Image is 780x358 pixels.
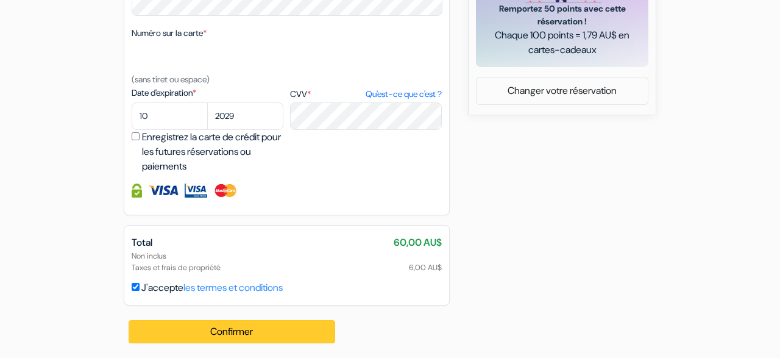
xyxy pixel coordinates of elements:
[132,87,283,99] label: Date d'expiration
[132,236,152,249] span: Total
[141,281,283,295] label: J'accepte
[409,262,442,273] span: 6,00 AU$
[366,88,442,101] a: Qu'est-ce que c'est ?
[129,320,335,343] button: Confirmer
[394,235,442,250] span: 60,00 AU$
[491,28,634,57] span: Chaque 100 points = 1,79 AU$ en cartes-cadeaux
[213,184,238,198] img: Master Card
[183,281,283,294] a: les termes et conditions
[142,130,287,174] label: Enregistrez la carte de crédit pour les futures réservations ou paiements
[477,79,648,102] a: Changer votre réservation
[491,2,634,28] span: Remportez 50 points avec cette réservation !
[132,184,142,198] img: Information de carte de crédit entièrement encryptée et sécurisée
[148,184,179,198] img: Visa
[185,184,207,198] img: Visa Electron
[290,88,442,101] label: CVV
[132,74,210,85] small: (sans tiret ou espace)
[132,250,442,273] div: Non inclus Taxes et frais de propriété
[132,27,207,40] label: Numéro sur la carte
